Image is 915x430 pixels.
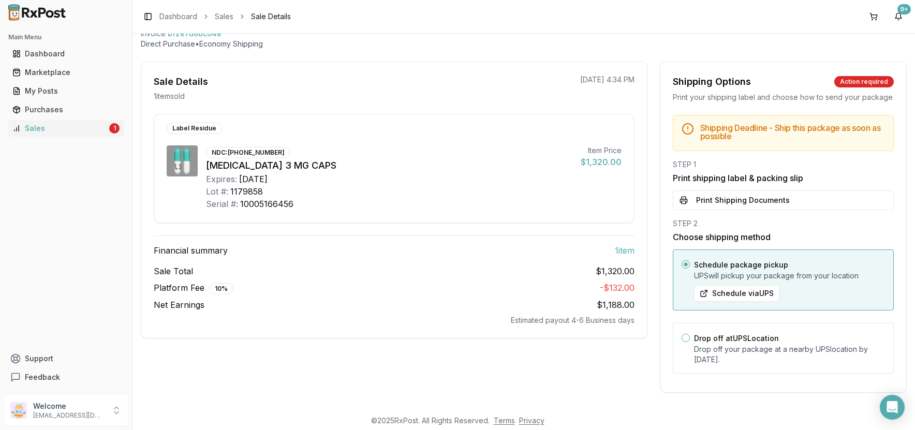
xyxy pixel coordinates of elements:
[880,395,905,420] div: Open Intercom Messenger
[8,100,124,119] a: Purchases
[109,123,120,134] div: 1
[159,11,291,22] nav: breadcrumb
[154,315,634,325] div: Estimated payout 4-6 Business days
[673,218,894,229] div: STEP 2
[4,46,128,62] button: Dashboard
[8,63,124,82] a: Marketplace
[206,198,238,210] div: Serial #:
[8,33,124,41] h2: Main Menu
[251,11,291,22] span: Sale Details
[154,281,233,294] span: Platform Fee
[494,416,515,425] a: Terms
[168,28,222,39] span: bf2e7d8bc04e
[8,45,124,63] a: Dashboard
[167,145,198,176] img: Vraylar 3 MG CAPS
[694,344,885,365] p: Drop off your package at a nearby UPS location by [DATE] .
[834,76,894,87] div: Action required
[33,411,105,420] p: [EMAIL_ADDRESS][DOMAIN_NAME]
[600,283,634,293] span: - $132.00
[694,334,779,343] label: Drop off at UPS Location
[581,156,622,168] div: $1,320.00
[700,124,885,140] h5: Shipping Deadline - Ship this package as soon as possible
[12,67,120,78] div: Marketplace
[673,172,894,184] h3: Print shipping label & packing slip
[159,11,197,22] a: Dashboard
[581,145,622,156] div: Item Price
[33,401,105,411] p: Welcome
[4,120,128,137] button: Sales1
[4,64,128,81] button: Marketplace
[673,231,894,243] h3: Choose shipping method
[596,265,634,277] span: $1,320.00
[154,75,208,89] div: Sale Details
[154,91,185,101] p: 1 item sold
[694,271,885,281] p: UPS will pickup your package from your location
[215,11,233,22] a: Sales
[615,244,634,257] span: 1 item
[4,83,128,99] button: My Posts
[206,173,237,185] div: Expires:
[597,300,634,310] span: $1,188.00
[673,190,894,210] button: Print Shipping Documents
[673,92,894,102] div: Print your shipping label and choose how to send your package
[141,28,166,39] div: Invoice
[12,105,120,115] div: Purchases
[673,159,894,170] div: STEP 1
[167,123,222,134] div: Label Residue
[154,244,228,257] span: Financial summary
[4,4,70,21] img: RxPost Logo
[8,82,124,100] a: My Posts
[206,158,572,173] div: [MEDICAL_DATA] 3 MG CAPS
[240,198,293,210] div: 10005166456
[239,173,268,185] div: [DATE]
[4,349,128,368] button: Support
[12,49,120,59] div: Dashboard
[154,299,204,311] span: Net Earnings
[694,260,788,269] label: Schedule package pickup
[154,265,193,277] span: Sale Total
[141,39,907,49] p: Direct Purchase • Economy Shipping
[897,4,911,14] div: 9+
[8,119,124,138] a: Sales1
[4,368,128,387] button: Feedback
[890,8,907,25] button: 9+
[10,402,27,419] img: User avatar
[673,75,751,89] div: Shipping Options
[206,185,228,198] div: Lot #:
[12,123,107,134] div: Sales
[209,283,233,294] div: 10 %
[4,101,128,118] button: Purchases
[206,147,290,158] div: NDC: [PHONE_NUMBER]
[230,185,263,198] div: 1179858
[12,86,120,96] div: My Posts
[580,75,634,85] p: [DATE] 4:34 PM
[694,285,779,302] button: Schedule viaUPS
[519,416,544,425] a: Privacy
[25,372,60,382] span: Feedback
